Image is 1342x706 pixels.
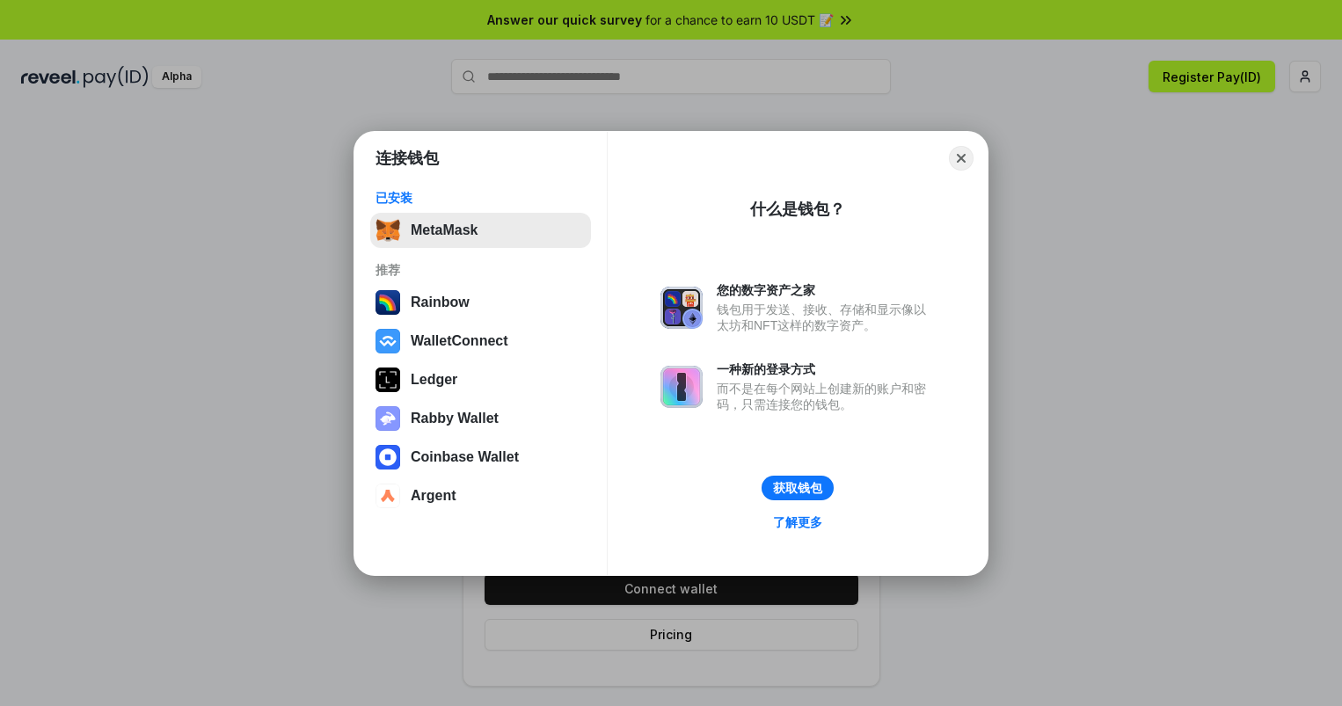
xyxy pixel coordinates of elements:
button: Rainbow [370,285,591,320]
img: svg+xml,%3Csvg%20fill%3D%22none%22%20height%3D%2233%22%20viewBox%3D%220%200%2035%2033%22%20width%... [376,218,400,243]
div: 钱包用于发送、接收、存储和显示像以太坊和NFT这样的数字资产。 [717,302,935,333]
div: 什么是钱包？ [750,199,845,220]
div: MetaMask [411,222,478,238]
img: svg+xml,%3Csvg%20width%3D%2228%22%20height%3D%2228%22%20viewBox%3D%220%200%2028%2028%22%20fill%3D... [376,484,400,508]
button: Coinbase Wallet [370,440,591,475]
div: 获取钱包 [773,480,822,496]
img: svg+xml,%3Csvg%20width%3D%2228%22%20height%3D%2228%22%20viewBox%3D%220%200%2028%2028%22%20fill%3D... [376,445,400,469]
img: svg+xml,%3Csvg%20xmlns%3D%22http%3A%2F%2Fwww.w3.org%2F2000%2Fsvg%22%20width%3D%2228%22%20height%3... [376,368,400,392]
div: Coinbase Wallet [411,449,519,465]
div: 而不是在每个网站上创建新的账户和密码，只需连接您的钱包。 [717,381,935,412]
img: svg+xml,%3Csvg%20xmlns%3D%22http%3A%2F%2Fwww.w3.org%2F2000%2Fsvg%22%20fill%3D%22none%22%20viewBox... [660,366,703,408]
div: 推荐 [376,262,586,278]
div: WalletConnect [411,333,508,349]
img: svg+xml,%3Csvg%20xmlns%3D%22http%3A%2F%2Fwww.w3.org%2F2000%2Fsvg%22%20fill%3D%22none%22%20viewBox... [660,287,703,329]
img: svg+xml,%3Csvg%20width%3D%22120%22%20height%3D%22120%22%20viewBox%3D%220%200%20120%20120%22%20fil... [376,290,400,315]
button: 获取钱包 [762,476,834,500]
div: 您的数字资产之家 [717,282,935,298]
button: Rabby Wallet [370,401,591,436]
button: Ledger [370,362,591,397]
button: Close [949,146,974,171]
div: Rainbow [411,295,470,310]
button: Argent [370,478,591,513]
div: 已安装 [376,190,586,206]
a: 了解更多 [762,511,833,534]
div: Rabby Wallet [411,411,499,426]
button: WalletConnect [370,324,591,359]
div: 一种新的登录方式 [717,361,935,377]
div: Argent [411,488,456,504]
div: 了解更多 [773,514,822,530]
img: svg+xml,%3Csvg%20xmlns%3D%22http%3A%2F%2Fwww.w3.org%2F2000%2Fsvg%22%20fill%3D%22none%22%20viewBox... [376,406,400,431]
h1: 连接钱包 [376,148,439,169]
img: svg+xml,%3Csvg%20width%3D%2228%22%20height%3D%2228%22%20viewBox%3D%220%200%2028%2028%22%20fill%3D... [376,329,400,353]
div: Ledger [411,372,457,388]
button: MetaMask [370,213,591,248]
